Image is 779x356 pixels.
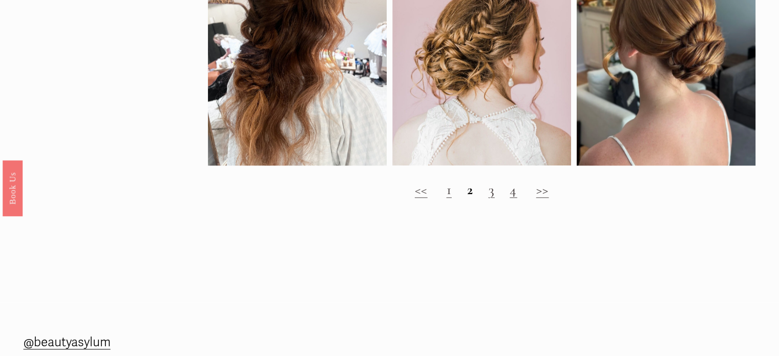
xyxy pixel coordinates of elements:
[446,181,451,198] a: 1
[536,181,549,198] a: >>
[467,181,473,198] strong: 2
[488,181,494,198] a: 3
[415,181,428,198] a: <<
[3,160,23,216] a: Book Us
[24,331,111,354] a: @beautyasylum
[510,181,517,198] a: 4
